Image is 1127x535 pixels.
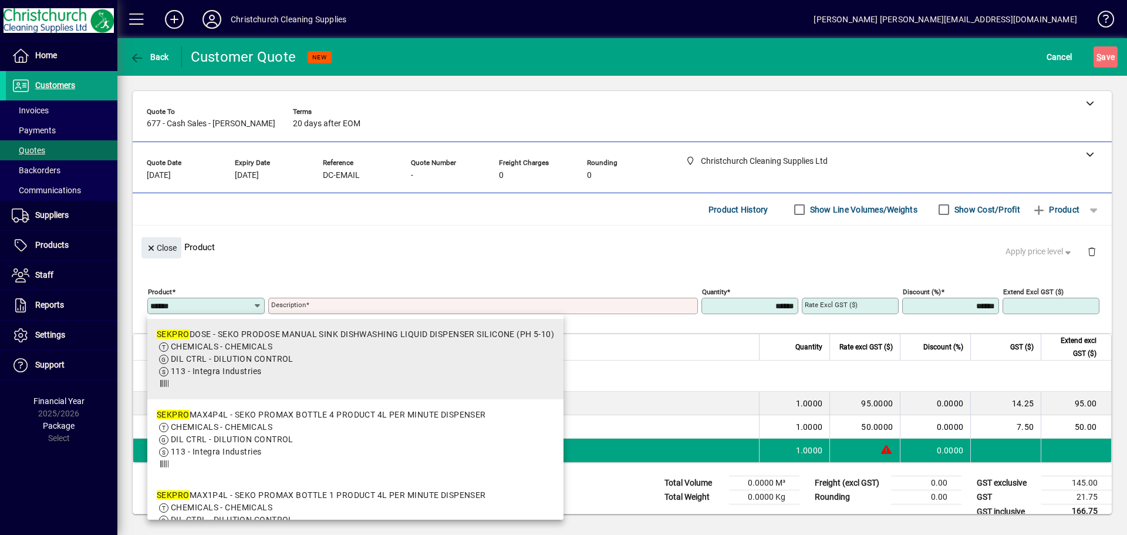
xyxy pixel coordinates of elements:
[1041,392,1111,415] td: 95.00
[1041,490,1112,504] td: 21.75
[1078,246,1106,257] app-page-header-button: Delete
[837,398,893,409] div: 95.0000
[141,237,181,258] button: Close
[900,439,970,462] td: 0.0000
[6,231,117,260] a: Products
[231,10,346,29] div: Christchurch Cleaning Supplies
[12,166,60,175] span: Backorders
[837,421,893,433] div: 50.0000
[147,119,275,129] span: 677 - Cash Sales - [PERSON_NAME]
[6,100,117,120] a: Invoices
[12,146,45,155] span: Quotes
[117,46,182,68] app-page-header-button: Back
[6,140,117,160] a: Quotes
[411,171,413,180] span: -
[1096,52,1101,62] span: S
[171,447,262,456] span: 113 - Integra Industries
[795,341,822,354] span: Quantity
[12,126,56,135] span: Payments
[171,422,272,432] span: CHEMICALS - CHEMICALS
[171,342,272,351] span: CHEMICALS - CHEMICALS
[903,288,941,296] mat-label: Discount (%)
[312,53,327,61] span: NEW
[1048,334,1096,360] span: Extend excl GST ($)
[729,476,799,490] td: 0.0000 M³
[43,421,75,430] span: Package
[6,41,117,70] a: Home
[148,288,172,296] mat-label: Product
[171,435,293,444] span: DIL CTRL - DILUTION CONTROL
[191,48,296,66] div: Customer Quote
[1005,245,1074,258] span: Apply price level
[127,46,172,68] button: Back
[171,361,1111,391] div: CLEANING CUPBOARD AUTOMATIC CHEMCIAL DILUTION STATION SET UP
[157,489,486,502] div: MAX1P4L - SEKO PROMAX BOTTLE 1 PRODUCT 4L PER MINUTE DISPENSER
[1094,46,1118,68] button: Save
[156,9,193,30] button: Add
[323,171,360,180] span: DC-EMAIL
[805,301,858,309] mat-label: Rate excl GST ($)
[923,341,963,354] span: Discount (%)
[271,301,306,309] mat-label: Description
[6,261,117,290] a: Staff
[809,476,891,490] td: Freight (excl GST)
[971,476,1041,490] td: GST exclusive
[35,51,57,60] span: Home
[35,240,69,250] span: Products
[147,399,563,480] mat-option: SEKPROMAX4P4L - SEKO PROMAX BOTTLE 4 PRODUCT 4L PER MINUTE DISPENSER
[1089,2,1112,41] a: Knowledge Base
[499,171,504,180] span: 0
[293,119,360,129] span: 20 days after EOM
[796,445,823,456] span: 1.0000
[1078,237,1106,265] button: Delete
[235,171,259,180] span: [DATE]
[1041,476,1112,490] td: 145.00
[171,503,272,512] span: CHEMICALS - CHEMICALS
[659,476,729,490] td: Total Volume
[35,80,75,90] span: Customers
[891,490,961,504] td: 0.00
[1010,341,1034,354] span: GST ($)
[35,270,53,280] span: Staff
[808,204,917,216] label: Show Line Volumes/Weights
[193,9,231,30] button: Profile
[157,409,486,421] div: MAX4P4L - SEKO PROMAX BOTTLE 4 PRODUCT 4L PER MINUTE DISPENSER
[971,490,1041,504] td: GST
[12,106,49,115] span: Invoices
[139,242,184,253] app-page-header-button: Close
[157,328,554,341] div: DOSE - SEKO PRODOSE MANUAL SINK DISHWASHING LIQUID DISPENSER SILICONE (PH 5-10)
[796,421,823,433] span: 1.0000
[587,171,592,180] span: 0
[147,171,171,180] span: [DATE]
[809,490,891,504] td: Rounding
[146,238,177,258] span: Close
[729,490,799,504] td: 0.0000 Kg
[6,160,117,180] a: Backorders
[35,360,65,369] span: Support
[1047,48,1072,66] span: Cancel
[130,52,169,62] span: Back
[147,319,563,399] mat-option: SEKPRODOSE - SEKO PRODOSE MANUAL SINK DISHWASHING LIQUID DISPENSER SILICONE (PH 5-10)
[6,351,117,380] a: Support
[157,329,190,339] em: SEKPRO
[33,396,85,406] span: Financial Year
[900,392,970,415] td: 0.0000
[6,120,117,140] a: Payments
[6,180,117,200] a: Communications
[35,300,64,309] span: Reports
[702,288,727,296] mat-label: Quantity
[839,341,893,354] span: Rate excl GST ($)
[1041,504,1112,519] td: 166.75
[157,410,190,419] em: SEKPRO
[171,354,293,364] span: DIL CTRL - DILUTION CONTROL
[157,490,190,500] em: SEKPRO
[35,210,69,220] span: Suppliers
[952,204,1020,216] label: Show Cost/Profit
[1003,288,1064,296] mat-label: Extend excl GST ($)
[970,392,1041,415] td: 14.25
[814,10,1077,29] div: [PERSON_NAME] [PERSON_NAME][EMAIL_ADDRESS][DOMAIN_NAME]
[891,476,961,490] td: 0.00
[6,321,117,350] a: Settings
[659,490,729,504] td: Total Weight
[900,415,970,439] td: 0.0000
